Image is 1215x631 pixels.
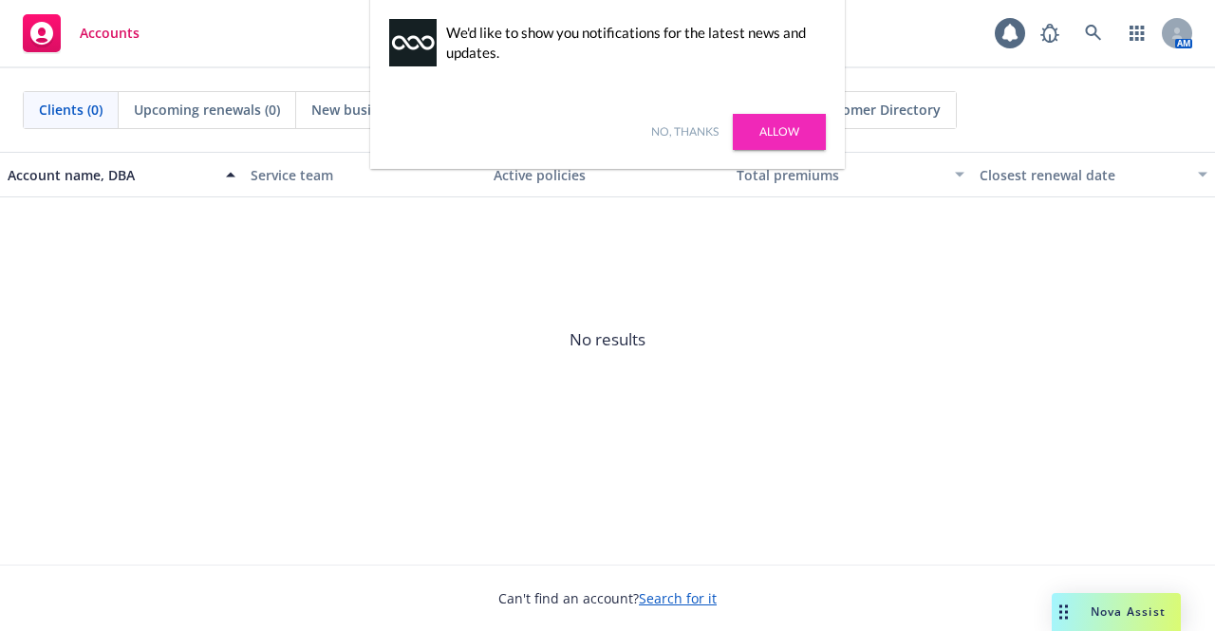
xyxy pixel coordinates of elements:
[1118,14,1156,52] a: Switch app
[251,165,478,185] div: Service team
[80,26,140,41] span: Accounts
[813,100,941,120] span: Customer Directory
[1075,14,1112,52] a: Search
[651,123,719,140] a: No, thanks
[1091,603,1166,620] span: Nova Assist
[494,165,721,185] div: Active policies
[737,165,944,185] div: Total premiums
[134,100,280,120] span: Upcoming renewals (0)
[1052,593,1075,631] div: Drag to move
[243,152,486,197] button: Service team
[446,23,816,63] div: We'd like to show you notifications for the latest news and updates.
[733,114,826,150] a: Allow
[311,100,434,120] span: New businesses (0)
[498,588,717,608] span: Can't find an account?
[486,152,729,197] button: Active policies
[729,152,972,197] button: Total premiums
[972,152,1215,197] button: Closest renewal date
[39,100,103,120] span: Clients (0)
[15,7,147,60] a: Accounts
[980,165,1187,185] div: Closest renewal date
[8,165,215,185] div: Account name, DBA
[1031,14,1069,52] a: Report a Bug
[639,589,717,607] a: Search for it
[1052,593,1181,631] button: Nova Assist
